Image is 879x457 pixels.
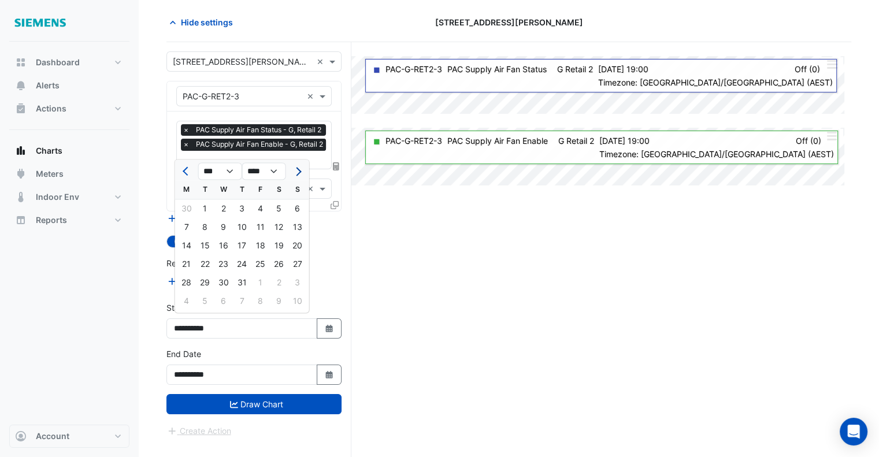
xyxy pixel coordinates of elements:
button: Account [9,425,129,448]
div: Friday, July 18, 2025 [251,236,270,255]
div: 24 [233,255,251,273]
div: 19 [270,236,288,255]
button: More Options [820,57,843,72]
div: T [233,180,251,199]
div: Tuesday, August 5, 2025 [196,292,214,310]
button: Charts [9,139,129,162]
span: Charts [36,145,62,157]
button: Add Reference Line [166,274,253,288]
div: Saturday, July 19, 2025 [270,236,288,255]
div: 31 [233,273,251,292]
span: Clear [307,183,317,195]
div: Sunday, July 20, 2025 [288,236,307,255]
div: 3 [233,199,251,218]
div: M [177,180,196,199]
img: Company Logo [14,9,66,32]
div: Wednesday, July 30, 2025 [214,273,233,292]
button: Alerts [9,74,129,97]
div: 28 [177,273,196,292]
label: Start Date [166,302,205,314]
app-icon: Dashboard [15,57,27,68]
div: Wednesday, July 9, 2025 [214,218,233,236]
span: × [181,139,191,150]
div: Friday, August 8, 2025 [251,292,270,310]
div: W [214,180,233,199]
div: Tuesday, July 29, 2025 [196,273,214,292]
span: Actions [36,103,66,114]
div: 3 [288,273,307,292]
app-icon: Alerts [15,80,27,91]
label: End Date [166,348,201,360]
div: 30 [214,273,233,292]
select: Select year [242,163,286,180]
div: Open Intercom Messenger [840,418,867,445]
div: 21 [177,255,196,273]
div: 4 [177,292,196,310]
div: Monday, June 30, 2025 [177,199,196,218]
span: [STREET_ADDRESS][PERSON_NAME] [435,16,583,28]
div: 13 [288,218,307,236]
span: Clear [307,90,317,102]
div: 16 [214,236,233,255]
div: Thursday, July 24, 2025 [233,255,251,273]
fa-icon: Select Date [324,324,335,333]
div: 12 [270,218,288,236]
div: 1 [251,273,270,292]
span: Indoor Env [36,191,79,203]
span: Clear [317,55,327,68]
div: Sunday, July 6, 2025 [288,199,307,218]
button: Next month [291,162,305,180]
button: More Options [820,129,843,143]
div: 10 [233,218,251,236]
div: 5 [196,292,214,310]
div: 27 [288,255,307,273]
div: Friday, July 4, 2025 [251,199,270,218]
div: Wednesday, August 6, 2025 [214,292,233,310]
div: T [196,180,214,199]
div: Sunday, August 3, 2025 [288,273,307,292]
div: Saturday, August 2, 2025 [270,273,288,292]
div: 10 [288,292,307,310]
label: Reference Lines [166,257,227,269]
div: 1 [196,199,214,218]
div: Thursday, August 7, 2025 [233,292,251,310]
div: Thursday, July 31, 2025 [233,273,251,292]
app-icon: Actions [15,103,27,114]
div: 11 [251,218,270,236]
div: Saturday, July 12, 2025 [270,218,288,236]
div: Thursday, July 17, 2025 [233,236,251,255]
button: Reports [9,209,129,232]
span: Clone Favourites and Tasks from this Equipment to other Equipment [331,200,339,210]
div: 4 [251,199,270,218]
span: PAC Supply Air Fan Enable - G, Retail 2 [193,139,326,150]
button: Meters [9,162,129,185]
app-escalated-ticket-create-button: Please draw the charts first [166,425,232,434]
button: Indoor Env [9,185,129,209]
div: 14 [177,236,196,255]
app-icon: Meters [15,168,27,180]
div: 8 [196,218,214,236]
div: 30 [177,199,196,218]
div: 2 [214,199,233,218]
div: 5 [270,199,288,218]
span: Hide settings [181,16,233,28]
div: 9 [270,292,288,310]
div: 17 [233,236,251,255]
div: 22 [196,255,214,273]
span: Reports [36,214,67,226]
div: Tuesday, July 8, 2025 [196,218,214,236]
div: Monday, July 7, 2025 [177,218,196,236]
div: Sunday, August 10, 2025 [288,292,307,310]
div: Monday, July 21, 2025 [177,255,196,273]
div: Tuesday, July 15, 2025 [196,236,214,255]
div: Thursday, July 3, 2025 [233,199,251,218]
div: 26 [270,255,288,273]
button: Actions [9,97,129,120]
div: Sunday, July 27, 2025 [288,255,307,273]
div: 18 [251,236,270,255]
div: 23 [214,255,233,273]
app-icon: Indoor Env [15,191,27,203]
button: Dashboard [9,51,129,74]
app-icon: Reports [15,214,27,226]
div: Wednesday, July 23, 2025 [214,255,233,273]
